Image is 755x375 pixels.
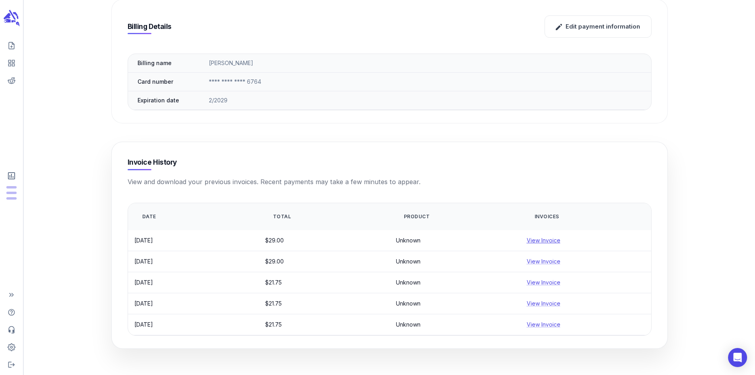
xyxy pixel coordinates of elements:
td: [DATE] [128,230,259,251]
td: Unknown [390,251,520,272]
a: View Invoice [527,321,560,328]
h6: Billing name [138,59,209,67]
p: View and download your previous invoices. Recent payments may take a few minutes to appear. [128,177,652,187]
span: Posts: 0 of 5 monthly posts used [6,186,17,188]
h6: Expiration date [138,96,209,105]
span: Output Tokens: 0 of 120,000 monthly tokens used. These limits are based on the last model you use... [6,192,17,194]
h5: Invoice History [128,158,177,167]
p: 2/2029 [209,96,642,105]
a: View Invoice [527,258,560,265]
div: Open Intercom Messenger [728,348,747,367]
span: View your content dashboard [3,56,20,70]
td: $ 21.75 [259,314,390,335]
a: View Invoice [527,300,560,307]
td: Unknown [390,293,520,314]
td: $ 29.00 [259,251,390,272]
span: Logout [3,358,20,372]
td: [DATE] [128,314,259,335]
span: View your Reddit Intelligence add-on dashboard [3,73,20,88]
th: Invoices [520,203,651,230]
td: [DATE] [128,272,259,293]
th: Product [390,203,520,230]
span: View Subscription & Usage [3,168,20,184]
span: Create new content [3,38,20,53]
button: Edit payment information [545,15,652,38]
span: Help Center [3,305,20,319]
h5: Billing Details [128,22,172,31]
a: View Invoice [527,279,560,286]
td: $ 29.00 [259,230,390,251]
a: View Invoice [527,237,560,244]
td: $ 21.75 [259,272,390,293]
h6: Card number [138,77,209,86]
th: Date [128,203,259,230]
td: Unknown [390,230,520,251]
td: $ 21.75 [259,293,390,314]
span: Adjust your account settings [3,340,20,354]
td: [DATE] [128,251,259,272]
td: [DATE] [128,293,259,314]
td: Unknown [390,314,520,335]
span: Contact Support [3,323,20,337]
span: Expand Sidebar [3,288,20,302]
th: Total [259,203,390,230]
td: Unknown [390,272,520,293]
span: Input Tokens: 0 of 960,000 monthly tokens used. These limits are based on the last model you used... [6,197,17,200]
p: [PERSON_NAME] [209,59,642,67]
